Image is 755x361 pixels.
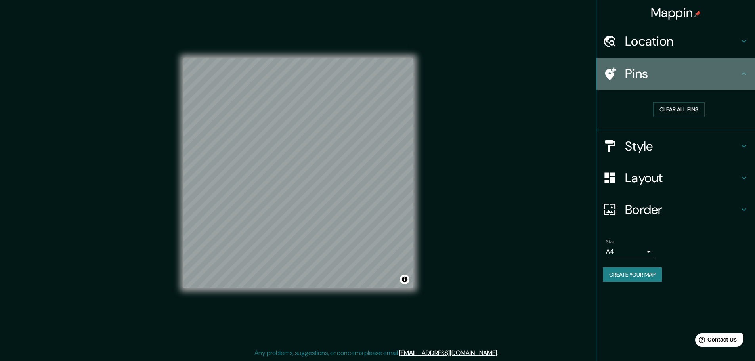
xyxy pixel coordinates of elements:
canvas: Map [183,58,413,288]
h4: Style [625,138,739,154]
h4: Location [625,33,739,49]
div: A4 [606,245,654,258]
button: Clear all pins [653,102,705,117]
div: Layout [596,162,755,194]
div: Pins [596,58,755,90]
h4: Border [625,202,739,218]
iframe: Help widget launcher [684,330,746,352]
div: . [499,348,501,358]
label: Size [606,238,614,245]
p: Any problems, suggestions, or concerns please email . [254,348,498,358]
a: [EMAIL_ADDRESS][DOMAIN_NAME] [399,349,497,357]
div: Border [596,194,755,225]
h4: Mappin [651,5,701,21]
button: Create your map [603,267,662,282]
h4: Pins [625,66,739,82]
h4: Layout [625,170,739,186]
div: . [498,348,499,358]
button: Toggle attribution [400,275,409,284]
div: Style [596,130,755,162]
img: pin-icon.png [694,11,701,17]
div: Location [596,25,755,57]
